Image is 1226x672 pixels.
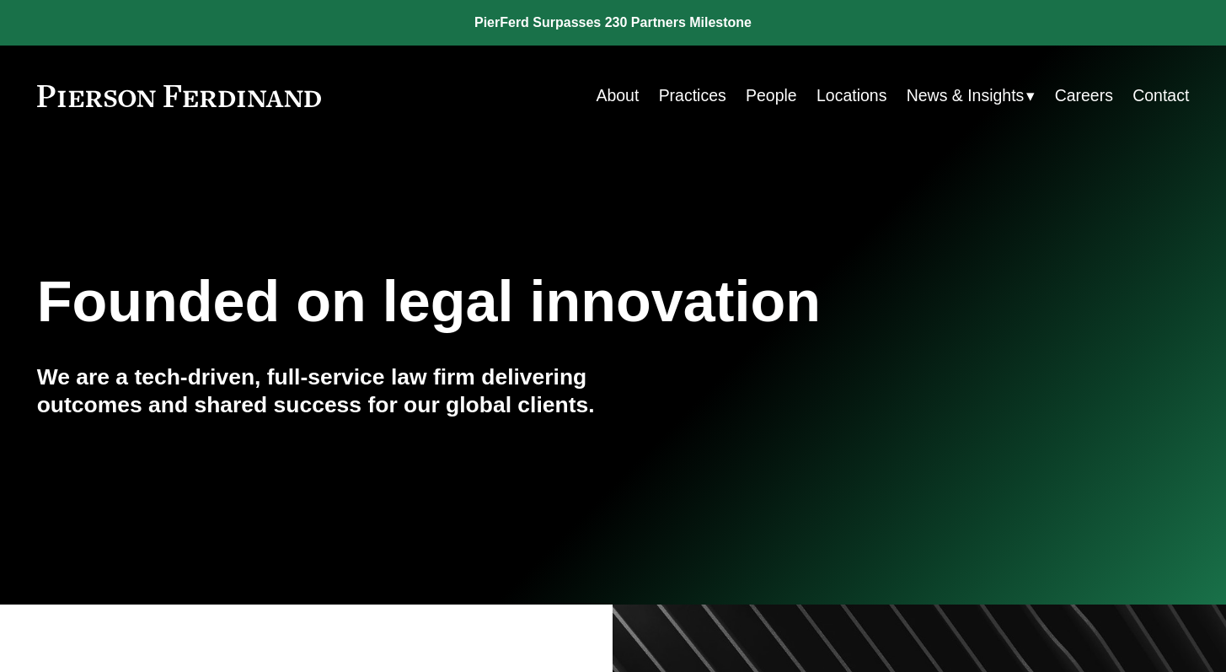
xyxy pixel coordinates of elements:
a: Contact [1132,79,1189,112]
a: People [746,79,797,112]
h1: Founded on legal innovation [37,268,998,334]
a: About [596,79,639,112]
a: Practices [659,79,726,112]
a: Careers [1055,79,1113,112]
span: News & Insights [907,81,1025,110]
h4: We are a tech-driven, full-service law firm delivering outcomes and shared success for our global... [37,363,613,420]
a: folder dropdown [907,79,1036,112]
a: Locations [816,79,886,112]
